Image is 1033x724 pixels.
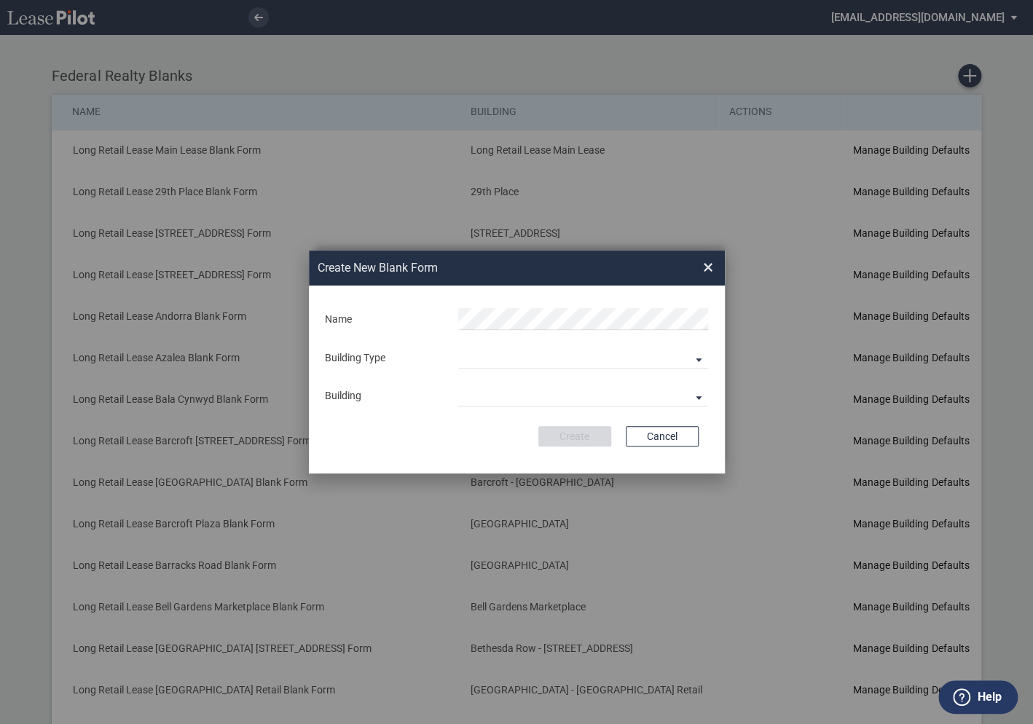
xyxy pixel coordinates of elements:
[538,426,611,446] button: Create
[316,312,450,327] div: Name
[318,260,647,276] h2: Create New Blank Form
[458,308,708,330] input: Name
[458,347,708,369] md-select: Building Type
[458,385,708,406] md-select: Building Type
[316,351,450,366] div: Building Type
[309,251,725,474] md-dialog: Create New ...
[703,256,713,279] span: ×
[626,426,699,446] button: Cancel
[977,688,1001,707] label: Help
[316,389,450,404] div: Building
